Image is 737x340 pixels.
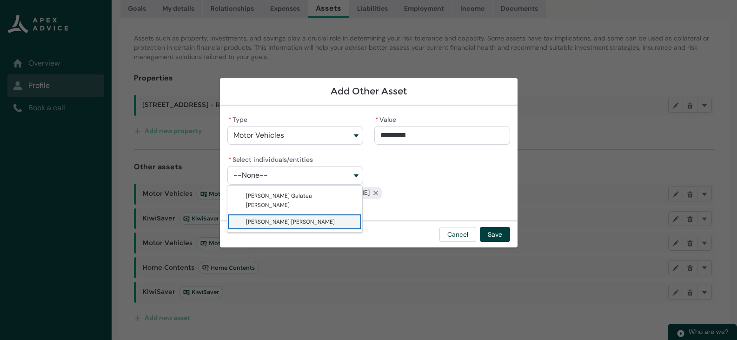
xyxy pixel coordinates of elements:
[246,192,312,209] span: Tara Galatea Murphy
[228,155,232,164] abbr: required
[480,227,510,242] button: Save
[370,187,382,199] button: Remove Tara Galatea Murphy
[374,113,400,124] label: Value
[227,113,251,124] label: Type
[375,115,378,124] abbr: required
[227,166,363,185] button: Select individuals/entities
[439,227,476,242] button: Cancel
[233,171,268,180] span: --None--
[227,86,510,97] h1: Add Other Asset
[227,185,363,233] div: Select individuals/entities
[233,131,284,140] span: Motor Vehicles
[227,153,317,164] label: Select individuals/entities
[228,115,232,124] abbr: required
[246,218,335,226] span: Adam Michael Warner
[227,126,363,145] button: Type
